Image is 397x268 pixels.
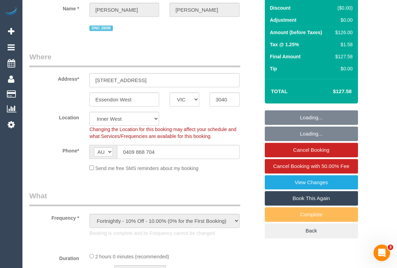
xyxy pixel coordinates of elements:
[265,175,358,190] a: View Changes
[332,53,352,60] div: $127.58
[270,65,277,72] label: Tip
[24,3,84,12] label: Name *
[265,143,358,157] a: Cancel Booking
[270,29,322,36] label: Amount (before Taxes)
[270,4,291,11] label: Discount
[89,230,239,237] p: Booking is complete and its Frequency cannot be changed
[388,245,393,250] span: 3
[271,88,288,94] strong: Total
[265,224,358,238] a: Back
[332,29,352,36] div: $126.00
[89,92,159,107] input: Suburb*
[332,17,352,23] div: $0.00
[24,212,84,221] label: Frequency *
[4,7,18,17] img: Automaid Logo
[89,26,113,31] span: DNC 28/08
[210,92,239,107] input: Post Code*
[312,89,351,95] h4: $127.58
[24,252,84,262] label: Duration
[89,127,236,139] span: Changing the Location for this booking may affect your schedule and what Services/Frequencies are...
[29,52,240,67] legend: Where
[332,4,352,11] div: ($0.00)
[95,254,169,259] span: 2 hours 0 minutes (recommended)
[273,163,349,169] span: Cancel Booking with 50.00% Fee
[332,65,352,72] div: $0.00
[270,53,301,60] label: Final Amount
[170,3,239,17] input: Last Name*
[89,3,159,17] input: First Name*
[24,73,84,82] label: Address*
[24,145,84,154] label: Phone*
[29,191,240,206] legend: What
[24,112,84,121] label: Location
[332,41,352,48] div: $1.58
[265,159,358,173] a: Cancel Booking with 50.00% Fee
[270,41,299,48] label: Tax @ 1.25%
[117,145,239,159] input: Phone*
[265,191,358,206] a: Book This Again
[95,166,198,171] span: Send me free SMS reminders about my booking
[270,17,297,23] label: Adjustment
[374,245,390,261] iframe: Intercom live chat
